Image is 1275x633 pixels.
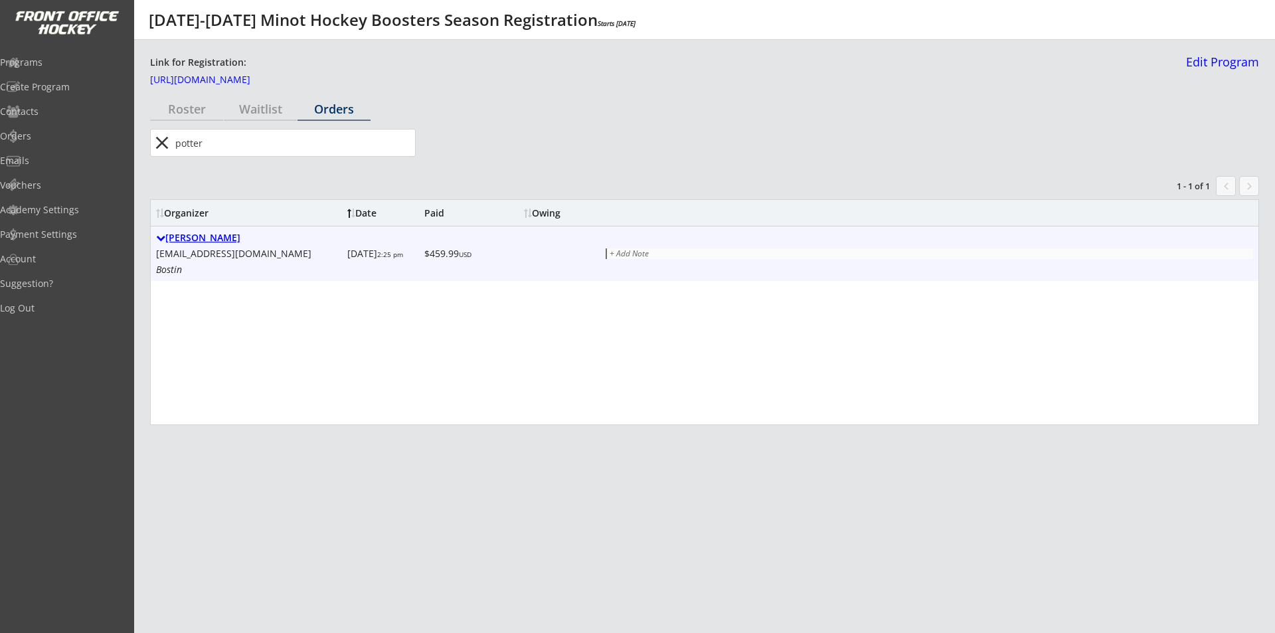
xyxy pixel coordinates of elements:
div: Link for Registration: [150,56,248,70]
input: Type here... [173,130,415,156]
div: Date [347,209,419,218]
img: FOH%20White%20Logo%20Transparent.png [15,11,120,35]
div: Owing [524,209,574,218]
div: $459.99 [424,249,496,258]
a: [URL][DOMAIN_NAME] [150,75,283,90]
button: close [151,132,173,153]
div: + Add Note [610,250,1250,258]
div: [DATE]-[DATE] Minot Hockey Boosters Season Registration [149,12,636,28]
div: [PERSON_NAME] [156,232,342,244]
div: Organizer [156,209,342,218]
div: Orders [297,103,371,115]
div: Waitlist [224,103,297,115]
div: Roster [150,103,223,115]
font: USD [459,250,471,259]
div: [EMAIL_ADDRESS][DOMAIN_NAME] [156,248,342,260]
em: Starts [DATE] [598,19,636,28]
div: Paid [424,209,496,218]
a: Edit Program [1181,56,1259,79]
button: keyboard_arrow_right [1239,176,1259,196]
div: Bostin [156,264,342,276]
div: 1 - 1 of 1 [1141,180,1210,192]
button: chevron_left [1216,176,1236,196]
div: [DATE] [347,249,419,258]
font: 2:25 pm [377,250,403,259]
